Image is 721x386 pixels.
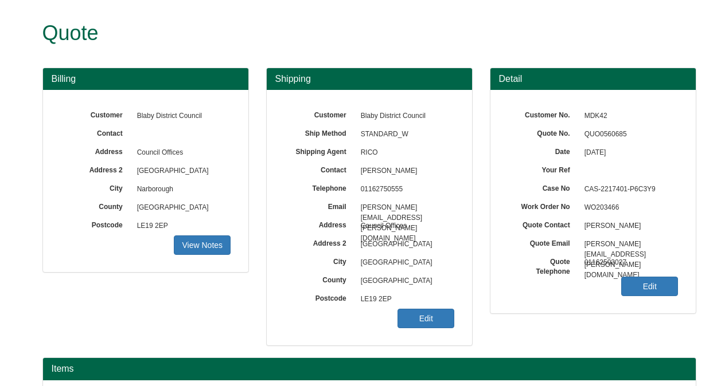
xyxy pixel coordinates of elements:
span: 01162503027 [579,254,679,272]
span: STANDARD_W [355,125,455,144]
label: Address [60,144,131,157]
label: Date [508,144,579,157]
span: Blaby District Council [355,107,455,125]
label: Work Order No [508,199,579,212]
h2: Items [52,364,687,374]
label: County [284,272,355,285]
span: QUO0560685 [579,125,679,144]
span: [GEOGRAPHIC_DATA] [355,254,455,272]
label: Your Ref [508,162,579,175]
label: Case No [508,180,579,194]
span: LE19 2EP [131,217,231,235]
span: LE19 2EP [355,290,455,309]
span: Council Offices [131,144,231,162]
label: Quote Telephone [508,254,579,277]
label: Quote No. [508,125,579,139]
span: [GEOGRAPHIC_DATA] [355,272,455,290]
a: Edit [397,309,454,328]
span: [PERSON_NAME] [579,217,679,235]
span: Blaby District Council [131,107,231,125]
a: View Notes [174,235,231,255]
label: Address 2 [284,235,355,249]
label: Customer [284,107,355,120]
label: Postcode [284,290,355,304]
span: [GEOGRAPHIC_DATA] [131,162,231,180]
label: Telephone [284,180,355,194]
span: 01162750555 [355,180,455,199]
span: Narborough [131,180,231,199]
label: Customer No. [508,107,579,120]
label: County [60,199,131,212]
label: Quote Email [508,235,579,249]
span: [PERSON_NAME][EMAIL_ADDRESS][PERSON_NAME][DOMAIN_NAME] [579,235,679,254]
h3: Detail [499,74,687,84]
span: [DATE] [579,144,679,162]
label: Address 2 [60,162,131,175]
label: Address [284,217,355,230]
span: [PERSON_NAME][EMAIL_ADDRESS][PERSON_NAME][DOMAIN_NAME] [355,199,455,217]
h3: Shipping [275,74,463,84]
span: [GEOGRAPHIC_DATA] [355,235,455,254]
label: Ship Method [284,125,355,139]
label: Contact [284,162,355,175]
span: RICO [355,144,455,162]
a: Edit [621,277,678,296]
span: [PERSON_NAME] [355,162,455,180]
h3: Billing [52,74,240,84]
label: City [284,254,355,267]
label: Postcode [60,217,131,230]
h1: Quote [42,22,653,45]
label: Contact [60,125,131,139]
label: Email [284,199,355,212]
label: City [60,180,131,194]
label: Customer [60,107,131,120]
span: Council Offices [355,217,455,235]
label: Quote Contact [508,217,579,230]
span: CAS-2217401-P6C3Y9 [579,180,679,199]
span: MDK42 [579,107,679,125]
span: WO203466 [584,203,619,211]
span: [GEOGRAPHIC_DATA] [131,199,231,217]
label: Shipping Agent [284,144,355,157]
